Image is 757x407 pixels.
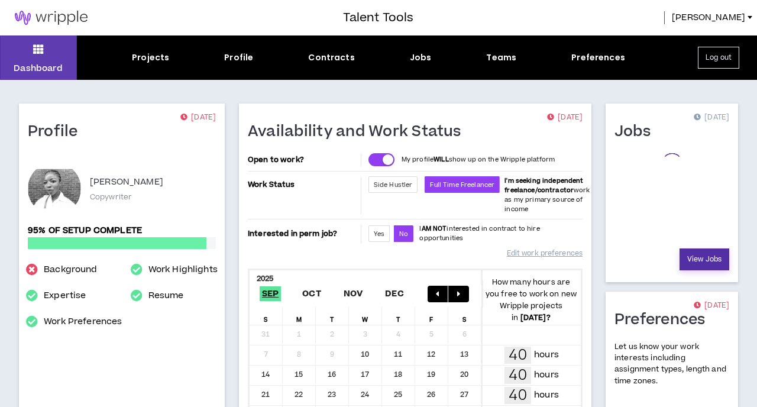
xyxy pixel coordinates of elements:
p: [DATE] [180,112,216,124]
span: Nov [341,286,365,301]
span: [PERSON_NAME] [672,11,745,24]
p: Work Status [248,176,358,193]
h1: Availability and Work Status [248,122,470,141]
p: [DATE] [547,112,583,124]
span: Sep [260,286,282,301]
div: F [415,307,448,325]
div: Profile [224,51,253,64]
span: Side Hustler [374,180,413,189]
div: Ezinne M. [28,162,81,215]
div: T [316,307,349,325]
a: Work Highlights [148,263,218,277]
span: Oct [300,286,323,301]
div: Teams [486,51,516,64]
p: hours [534,348,559,361]
p: [PERSON_NAME] [90,175,163,189]
a: Expertise [44,289,86,303]
p: 95% of setup complete [28,224,216,237]
button: Log out [698,47,739,69]
div: M [283,307,316,325]
strong: AM NOT [422,224,447,233]
div: Contracts [308,51,354,64]
span: Dec [383,286,406,301]
p: hours [534,389,559,402]
p: Interested in perm job? [248,225,358,242]
p: Copywriter [90,192,132,202]
span: work as my primary source of income [504,176,590,214]
p: hours [534,369,559,382]
p: [DATE] [694,112,729,124]
a: Edit work preferences [507,243,583,264]
strong: WILL [434,155,449,164]
b: [DATE] ? [520,312,551,323]
b: I'm seeking independent freelance/contractor [504,176,583,195]
p: Open to work? [248,155,358,164]
h1: Jobs [614,122,659,141]
p: Dashboard [14,62,63,75]
div: Projects [132,51,169,64]
a: Background [44,263,97,277]
h1: Preferences [614,311,714,330]
p: I interested in contract to hire opportunities [419,224,583,243]
div: Preferences [571,51,625,64]
div: S [250,307,283,325]
span: No [399,230,408,238]
span: Yes [374,230,384,238]
div: W [349,307,382,325]
p: [DATE] [694,300,729,312]
h1: Profile [28,122,87,141]
a: Resume [148,289,184,303]
div: S [448,307,481,325]
div: T [382,307,415,325]
b: 2025 [257,273,274,284]
p: How many hours are you free to work on new Wripple projects in [481,276,581,324]
div: Jobs [410,51,432,64]
h3: Talent Tools [343,9,413,27]
a: Work Preferences [44,315,122,329]
a: View Jobs [680,248,729,270]
p: Let us know your work interests including assignment types, length and time zones. [614,341,729,387]
p: My profile show up on the Wripple platform [402,155,555,164]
